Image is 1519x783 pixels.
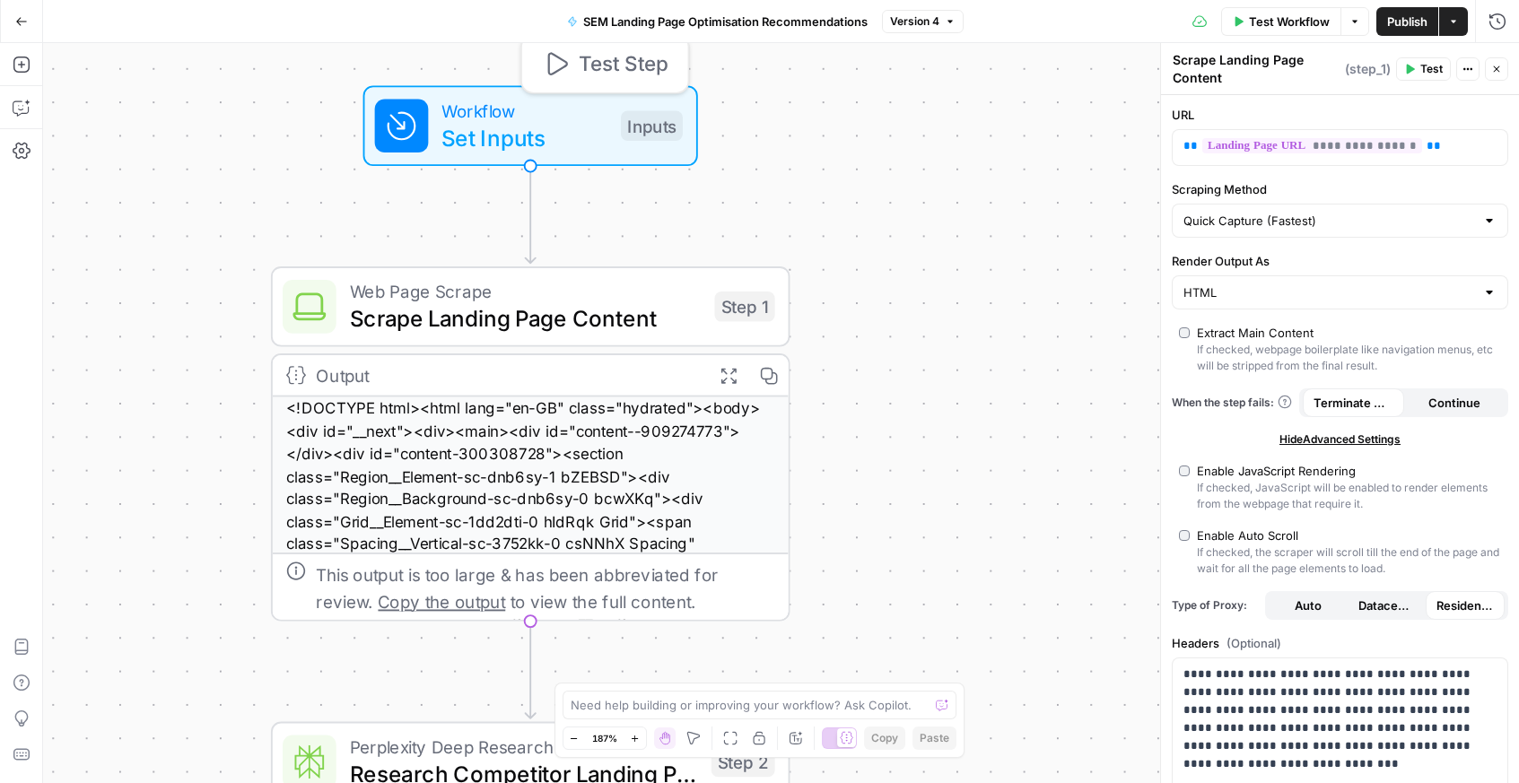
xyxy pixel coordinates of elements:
[1345,60,1391,78] span: ( step_1 )
[441,121,607,154] span: Set Inputs
[1197,324,1314,342] div: Extract Main Content
[528,42,681,86] button: Test Step
[890,13,939,30] span: Version 4
[1227,634,1281,652] span: (Optional)
[920,730,949,746] span: Paste
[912,726,956,750] button: Paste
[1249,13,1330,30] span: Test Workflow
[711,747,775,778] div: Step 2
[350,734,698,761] span: Perplexity Deep Research
[526,622,536,718] g: Edge from step_1 to step_2
[1179,530,1190,541] input: Enable Auto ScrollIf checked, the scraper will scroll till the end of the page and wait for all t...
[1172,597,1258,613] span: Type of Proxy:
[1197,342,1501,374] div: If checked, webpage boilerplate like navigation menus, etc will be stripped from the final result.
[271,85,790,166] div: WorkflowSet InputsInputsTest Step
[1387,13,1427,30] span: Publish
[526,166,536,263] g: Edge from start to step_1
[271,266,790,622] div: Web Page ScrapeScrape Landing Page ContentStep 1Output<!DOCTYPE html><html lang="en-GB" class="hy...
[1183,212,1475,230] input: Quick Capture (Fastest)
[1172,106,1508,124] label: URL
[1197,544,1501,577] div: If checked, the scraper will scroll till the end of the page and wait for all the page elements t...
[1428,394,1480,412] span: Continue
[1314,394,1393,412] span: Terminate Workflow
[316,361,697,388] div: Output
[592,731,617,745] span: 187%
[350,278,702,305] span: Web Page Scrape
[378,589,505,609] span: Copy the output
[1172,395,1292,411] a: When the step fails:
[583,13,868,30] span: SEM Landing Page Optimisation Recommendations
[1172,252,1508,270] label: Render Output As
[1179,327,1190,338] input: Extract Main ContentIf checked, webpage boilerplate like navigation menus, etc will be stripped f...
[871,730,898,746] span: Copy
[1348,591,1427,620] button: Datacenter
[1396,57,1451,81] button: Test
[1197,526,1298,544] div: Enable Auto Scroll
[621,110,683,141] div: Inputs
[1179,465,1190,476] input: Enable JavaScript RenderingIf checked, JavaScript will be enabled to render elements from the web...
[1436,596,1494,614] span: Residential
[864,726,905,750] button: Copy
[441,98,607,125] span: Workflow
[1183,283,1475,301] input: HTML
[1295,596,1322,614] span: Auto
[1279,431,1401,448] span: Hide Advanced Settings
[1197,480,1501,512] div: If checked, JavaScript will be enabled to render elements from the webpage that require it.
[1358,596,1416,614] span: Datacenter
[1172,180,1508,198] label: Scraping Method
[1376,7,1438,36] button: Publish
[1269,591,1348,620] button: Auto
[714,291,774,322] div: Step 1
[556,7,878,36] button: SEM Landing Page Optimisation Recommendations
[1221,7,1340,36] button: Test Workflow
[882,10,964,33] button: Version 4
[350,301,702,335] span: Scrape Landing Page Content
[1172,634,1508,652] label: Headers
[579,48,668,79] span: Test Step
[1420,61,1443,77] span: Test
[1197,462,1356,480] div: Enable JavaScript Rendering
[1173,51,1340,87] textarea: Scrape Landing Page Content
[1404,388,1506,417] button: Continue
[316,560,774,613] div: This output is too large & has been abbreviated for review. to view the full content.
